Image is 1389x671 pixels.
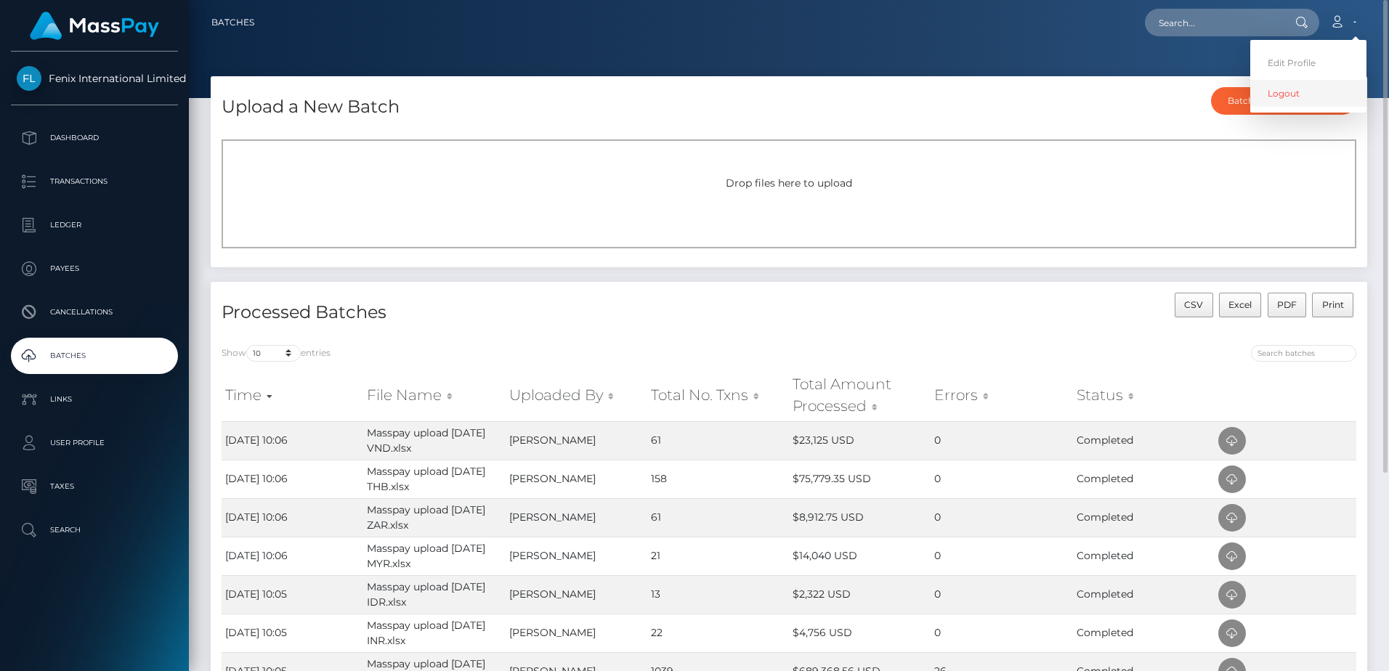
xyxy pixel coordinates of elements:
input: Search batches [1251,345,1356,362]
td: Completed [1073,460,1215,498]
th: Errors: activate to sort column ascending [931,370,1072,421]
td: [DATE] 10:05 [222,614,363,652]
p: Taxes [17,476,172,497]
td: [DATE] 10:05 [222,575,363,614]
p: Cancellations [17,301,172,323]
a: Transactions [11,163,178,200]
th: File Name: activate to sort column ascending [363,370,505,421]
img: Fenix International Limited [17,66,41,91]
img: MassPay Logo [30,12,159,40]
td: $23,125 USD [789,421,931,460]
td: 61 [647,498,789,537]
td: 158 [647,460,789,498]
td: Masspay upload [DATE] ZAR.xlsx [363,498,505,537]
th: Time: activate to sort column ascending [222,370,363,421]
td: Completed [1073,537,1215,575]
a: Logout [1250,80,1366,107]
td: [PERSON_NAME] [506,614,647,652]
th: Status: activate to sort column ascending [1073,370,1215,421]
input: Search... [1145,9,1281,36]
td: $8,912.75 USD [789,498,931,537]
p: Payees [17,258,172,280]
td: [DATE] 10:06 [222,498,363,537]
label: Show entries [222,345,331,362]
a: Links [11,381,178,418]
a: Cancellations [11,294,178,330]
td: Masspay upload [DATE] VND.xlsx [363,421,505,460]
span: Drop files here to upload [726,176,852,190]
span: CSV [1184,299,1203,310]
td: Completed [1073,575,1215,614]
div: Batch Template Download [1228,95,1323,107]
td: [PERSON_NAME] [506,421,647,460]
p: Search [17,519,172,541]
th: Total No. Txns: activate to sort column ascending [647,370,789,421]
select: Showentries [246,345,301,362]
td: Masspay upload [DATE] THB.xlsx [363,460,505,498]
td: [PERSON_NAME] [506,537,647,575]
td: $75,779.35 USD [789,460,931,498]
td: 13 [647,575,789,614]
td: 0 [931,575,1072,614]
a: Payees [11,251,178,287]
td: [DATE] 10:06 [222,537,363,575]
td: Masspay upload [DATE] MYR.xlsx [363,537,505,575]
td: [PERSON_NAME] [506,575,647,614]
button: Batch Template Download [1211,87,1356,115]
td: 0 [931,537,1072,575]
h4: Processed Batches [222,300,778,325]
td: Masspay upload [DATE] IDR.xlsx [363,575,505,614]
td: 22 [647,614,789,652]
th: Uploaded By: activate to sort column ascending [506,370,647,421]
td: Completed [1073,421,1215,460]
td: $14,040 USD [789,537,931,575]
a: Batches [211,7,254,38]
td: 0 [931,460,1072,498]
a: User Profile [11,425,178,461]
td: 21 [647,537,789,575]
td: [DATE] 10:06 [222,421,363,460]
td: 0 [931,498,1072,537]
td: 0 [931,614,1072,652]
p: Links [17,389,172,410]
p: Transactions [17,171,172,192]
button: Excel [1219,293,1262,317]
a: Taxes [11,468,178,505]
button: Print [1312,293,1353,317]
td: [PERSON_NAME] [506,460,647,498]
td: Completed [1073,498,1215,537]
p: Batches [17,345,172,367]
td: Masspay upload [DATE] INR.xlsx [363,614,505,652]
td: [DATE] 10:06 [222,460,363,498]
td: 0 [931,421,1072,460]
td: [PERSON_NAME] [506,498,647,537]
p: Dashboard [17,127,172,149]
td: $4,756 USD [789,614,931,652]
p: User Profile [17,432,172,454]
td: Completed [1073,614,1215,652]
p: Ledger [17,214,172,236]
span: PDF [1277,299,1297,310]
span: Print [1322,299,1344,310]
h4: Upload a New Batch [222,94,400,120]
button: PDF [1268,293,1307,317]
a: Search [11,512,178,548]
a: Edit Profile [1250,49,1366,76]
th: Total Amount Processed: activate to sort column ascending [789,370,931,421]
a: Batches [11,338,178,374]
td: 61 [647,421,789,460]
span: Excel [1228,299,1252,310]
span: Fenix International Limited [11,72,178,85]
a: Dashboard [11,120,178,156]
td: $2,322 USD [789,575,931,614]
button: CSV [1175,293,1213,317]
a: Ledger [11,207,178,243]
